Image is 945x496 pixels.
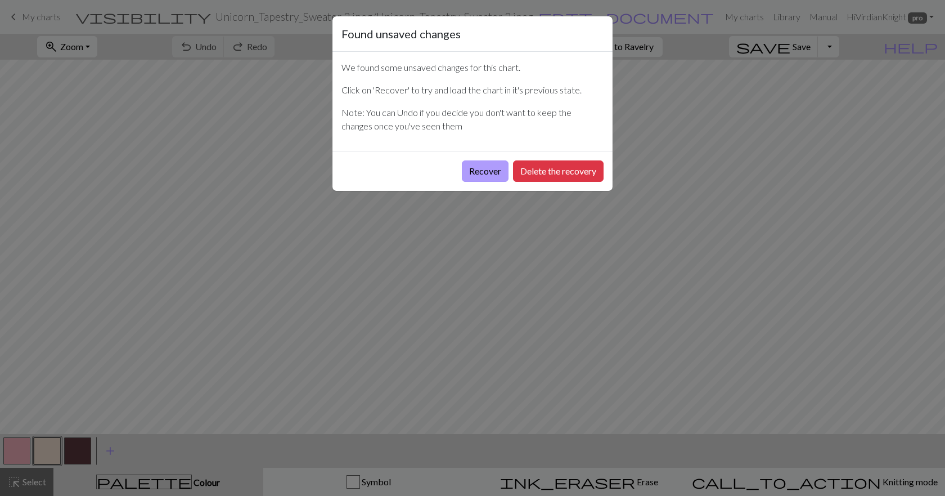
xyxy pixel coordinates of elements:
[341,83,604,97] p: Click on 'Recover' to try and load the chart in it's previous state.
[341,25,461,42] h5: Found unsaved changes
[462,160,508,182] button: Recover
[513,160,604,182] button: Delete the recovery
[341,61,604,74] p: We found some unsaved changes for this chart.
[341,106,604,133] p: Note: You can Undo if you decide you don't want to keep the changes once you've seen them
